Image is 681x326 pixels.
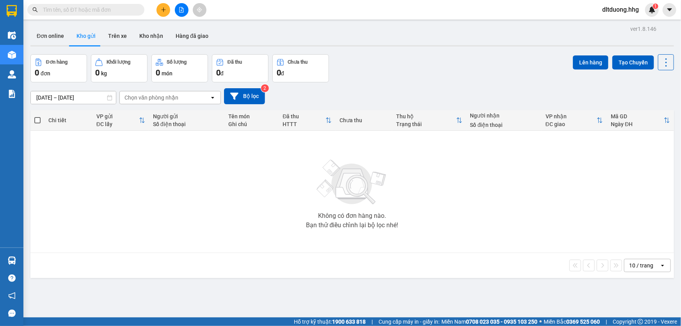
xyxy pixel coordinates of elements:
[161,7,166,12] span: plus
[8,257,16,265] img: warehouse-icon
[175,3,188,17] button: file-add
[41,70,50,77] span: đơn
[156,68,160,77] span: 0
[470,112,538,119] div: Người nhận
[654,4,657,9] span: 1
[542,110,607,131] th: Toggle SortBy
[70,27,102,45] button: Kho gửi
[210,94,216,101] svg: open
[332,319,366,325] strong: 1900 633 818
[653,4,658,9] sup: 1
[107,59,130,65] div: Khối lượng
[596,5,645,14] span: dltduong.hhg
[566,319,600,325] strong: 0369 525 060
[43,5,135,14] input: Tìm tên, số ĐT hoặc mã đơn
[220,70,224,77] span: đ
[441,317,537,326] span: Miền Nam
[279,110,336,131] th: Toggle SortBy
[294,317,366,326] span: Hỗ trợ kỹ thuật:
[228,113,275,119] div: Tên món
[30,27,70,45] button: Đơn online
[46,59,68,65] div: Đơn hàng
[606,317,607,326] span: |
[261,84,269,92] sup: 2
[35,68,39,77] span: 0
[466,319,537,325] strong: 0708 023 035 - 0935 103 250
[228,59,242,65] div: Đã thu
[470,122,538,128] div: Số điện thoại
[630,25,656,33] div: ver 1.8.146
[546,121,597,127] div: ĐC giao
[612,55,654,69] button: Tạo Chuyến
[396,113,456,119] div: Thu hộ
[8,70,16,78] img: warehouse-icon
[611,113,663,119] div: Mã GD
[153,113,220,119] div: Người gửi
[629,262,653,269] div: 10 / trang
[607,110,674,131] th: Toggle SortBy
[372,317,373,326] span: |
[8,90,16,98] img: solution-icon
[30,54,87,82] button: Đơn hàng0đơn
[92,110,149,131] th: Toggle SortBy
[318,213,386,219] div: Không có đơn hàng nào.
[228,121,275,127] div: Ghi chú
[162,70,172,77] span: món
[91,54,148,82] button: Khối lượng0kg
[663,3,676,17] button: caret-down
[169,27,215,45] button: Hàng đã giao
[573,55,608,69] button: Lên hàng
[283,113,325,119] div: Đã thu
[31,91,116,104] input: Select a date range.
[272,54,329,82] button: Chưa thu0đ
[101,70,107,77] span: kg
[102,27,133,45] button: Trên xe
[288,59,308,65] div: Chưa thu
[546,113,597,119] div: VP nhận
[392,110,466,131] th: Toggle SortBy
[95,68,100,77] span: 0
[133,27,169,45] button: Kho nhận
[7,5,17,17] img: logo-vxr
[8,51,16,59] img: warehouse-icon
[313,155,391,210] img: svg+xml;base64,PHN2ZyBjbGFzcz0ibGlzdC1wbHVnX19zdmciIHhtbG5zPSJodHRwOi8vd3d3LnczLm9yZy8yMDAwL3N2Zy...
[660,262,666,269] svg: open
[212,54,268,82] button: Đã thu0đ
[539,320,542,323] span: ⚪️
[8,292,16,299] span: notification
[193,3,206,17] button: aim
[96,121,139,127] div: ĐC lấy
[340,117,388,123] div: Chưa thu
[48,117,89,123] div: Chi tiết
[197,7,202,12] span: aim
[306,222,398,228] div: Bạn thử điều chỉnh lại bộ lọc nhé!
[96,113,139,119] div: VP gửi
[281,70,284,77] span: đ
[8,31,16,39] img: warehouse-icon
[277,68,281,77] span: 0
[379,317,439,326] span: Cung cấp máy in - giấy in:
[216,68,220,77] span: 0
[167,59,187,65] div: Số lượng
[151,54,208,82] button: Số lượng0món
[153,121,220,127] div: Số điện thoại
[156,3,170,17] button: plus
[124,94,178,102] div: Chọn văn phòng nhận
[638,319,643,324] span: copyright
[224,88,265,104] button: Bộ lọc
[611,121,663,127] div: Ngày ĐH
[544,317,600,326] span: Miền Bắc
[283,121,325,127] div: HTTT
[32,7,38,12] span: search
[179,7,184,12] span: file-add
[396,121,456,127] div: Trạng thái
[8,274,16,282] span: question-circle
[8,310,16,317] span: message
[666,6,673,13] span: caret-down
[649,6,656,13] img: icon-new-feature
